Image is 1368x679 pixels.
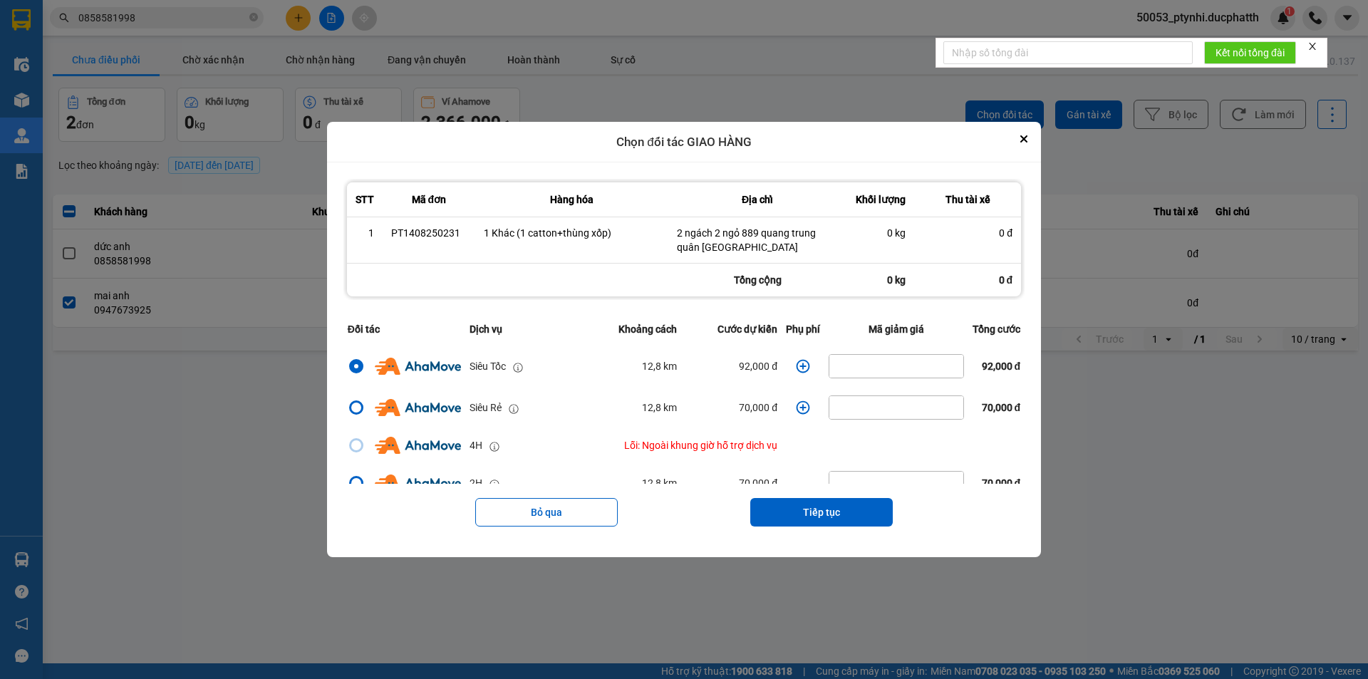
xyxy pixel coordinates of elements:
div: Siêu Tốc [470,358,506,374]
span: 92,000 đ [982,361,1021,372]
th: Tổng cước [968,313,1025,346]
img: Ahamove [375,358,461,375]
td: 12,8 km [582,462,681,504]
button: Bỏ qua [475,498,618,527]
div: 2 ngách 2 ngỏ 889 quang trung quân [GEOGRAPHIC_DATA] [677,226,838,254]
button: Tiếp tục [750,498,893,527]
th: Đối tác [343,313,465,346]
span: 70,000 đ [982,402,1021,413]
div: STT [356,191,374,208]
div: 1 Khác (1 catton+thùng xốp) [484,226,660,240]
div: 0 đ [914,264,1021,296]
div: 4H [470,437,482,453]
div: Tổng cộng [668,264,846,296]
img: Ahamove [375,399,461,416]
img: Ahamove [375,475,461,492]
div: Siêu Rẻ [470,400,502,415]
th: Dịch vụ [465,313,582,346]
td: 70,000 đ [681,462,782,504]
span: close [1307,41,1317,51]
span: 70,000 đ [982,477,1021,489]
th: Cước dự kiến [681,313,782,346]
div: dialog [327,122,1041,558]
th: Khoảng cách [582,313,681,346]
div: 2H [470,475,482,491]
div: 1 [356,226,374,240]
button: Close [1015,130,1032,147]
input: Nhập số tổng đài [943,41,1193,64]
div: Hàng hóa [484,191,660,208]
th: Phụ phí [782,313,824,346]
img: Ahamove [375,437,461,454]
div: 0 kg [855,226,906,240]
th: Mã giảm giá [824,313,968,346]
td: 70,000 đ [681,387,782,428]
button: Kết nối tổng đài [1204,41,1296,64]
td: 12,8 km [582,387,681,428]
div: 0 đ [923,226,1012,240]
span: Kết nối tổng đài [1216,45,1285,61]
td: 12,8 km [582,346,681,387]
div: PT1408250231 [391,226,467,240]
td: 92,000 đ [681,346,782,387]
div: 0 kg [846,264,914,296]
div: Địa chỉ [677,191,838,208]
div: Lỗi: Ngoài khung giờ hỗ trợ dịch vụ [586,437,777,453]
div: Chọn đối tác GIAO HÀNG [327,122,1041,163]
div: Khối lượng [855,191,906,208]
div: Thu tài xế [923,191,1012,208]
div: Mã đơn [391,191,467,208]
